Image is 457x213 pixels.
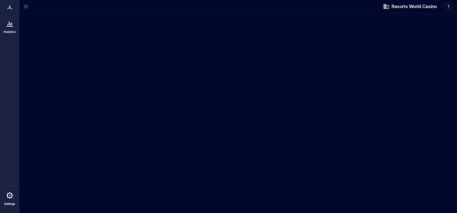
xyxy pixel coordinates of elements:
[381,1,439,12] button: Resorts World Casino
[2,16,18,36] a: Analytics
[2,188,18,208] a: Settings
[4,202,15,206] p: Settings
[391,3,437,10] span: Resorts World Casino
[4,30,16,34] p: Analytics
